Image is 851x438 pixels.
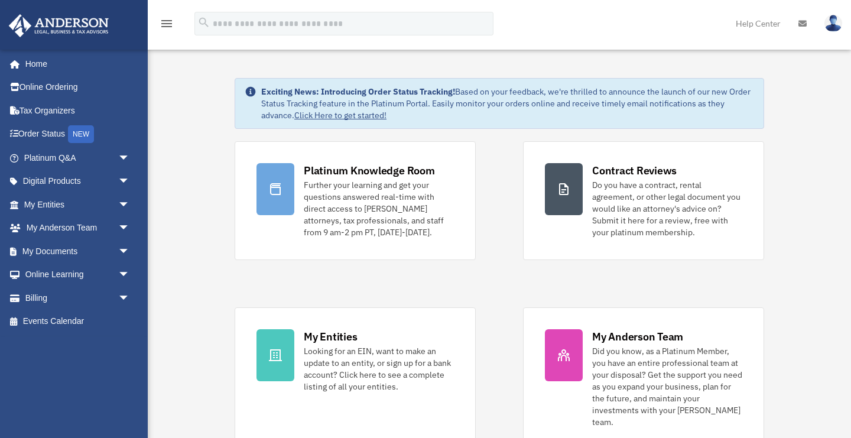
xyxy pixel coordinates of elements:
div: Do you have a contract, rental agreement, or other legal document you would like an attorney's ad... [592,179,742,238]
a: Online Learningarrow_drop_down [8,263,148,287]
span: arrow_drop_down [118,239,142,264]
div: Platinum Knowledge Room [304,163,435,178]
a: My Documentsarrow_drop_down [8,239,148,263]
a: Home [8,52,142,76]
a: Tax Organizers [8,99,148,122]
a: My Entitiesarrow_drop_down [8,193,148,216]
img: Anderson Advisors Platinum Portal [5,14,112,37]
a: Platinum Knowledge Room Further your learning and get your questions answered real-time with dire... [235,141,476,260]
div: Did you know, as a Platinum Member, you have an entire professional team at your disposal? Get th... [592,345,742,428]
div: My Anderson Team [592,329,683,344]
strong: Exciting News: Introducing Order Status Tracking! [261,86,455,97]
a: Platinum Q&Aarrow_drop_down [8,146,148,170]
i: search [197,16,210,29]
span: arrow_drop_down [118,286,142,310]
a: Events Calendar [8,310,148,333]
img: User Pic [824,15,842,32]
a: Order StatusNEW [8,122,148,147]
span: arrow_drop_down [118,193,142,217]
a: Online Ordering [8,76,148,99]
i: menu [160,17,174,31]
a: Billingarrow_drop_down [8,286,148,310]
a: menu [160,21,174,31]
div: Based on your feedback, we're thrilled to announce the launch of our new Order Status Tracking fe... [261,86,754,121]
div: NEW [68,125,94,143]
div: My Entities [304,329,357,344]
div: Further your learning and get your questions answered real-time with direct access to [PERSON_NAM... [304,179,454,238]
a: Digital Productsarrow_drop_down [8,170,148,193]
a: My Anderson Teamarrow_drop_down [8,216,148,240]
div: Contract Reviews [592,163,677,178]
span: arrow_drop_down [118,170,142,194]
span: arrow_drop_down [118,216,142,241]
span: arrow_drop_down [118,263,142,287]
div: Looking for an EIN, want to make an update to an entity, or sign up for a bank account? Click her... [304,345,454,392]
a: Contract Reviews Do you have a contract, rental agreement, or other legal document you would like... [523,141,764,260]
a: Click Here to get started! [294,110,386,121]
span: arrow_drop_down [118,146,142,170]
